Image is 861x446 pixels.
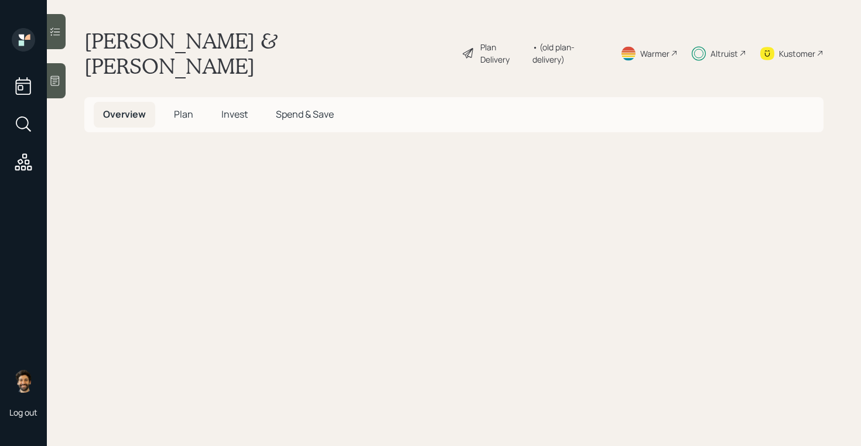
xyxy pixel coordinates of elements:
[174,108,193,121] span: Plan
[9,407,37,418] div: Log out
[480,41,527,66] div: Plan Delivery
[103,108,146,121] span: Overview
[640,47,669,60] div: Warmer
[779,47,815,60] div: Kustomer
[532,41,606,66] div: • (old plan-delivery)
[710,47,738,60] div: Altruist
[12,369,35,393] img: eric-schwartz-headshot.png
[84,28,452,78] h1: [PERSON_NAME] & [PERSON_NAME]
[221,108,248,121] span: Invest
[276,108,334,121] span: Spend & Save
